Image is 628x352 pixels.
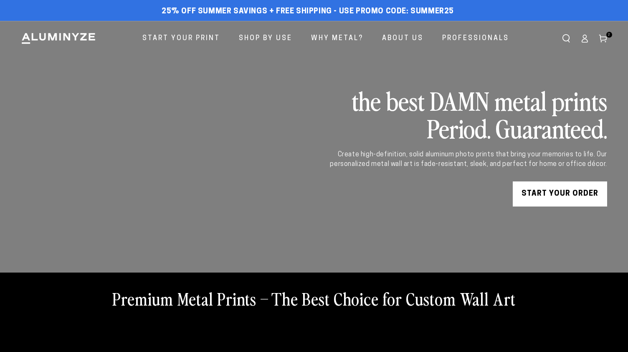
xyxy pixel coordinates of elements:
[305,28,370,50] a: Why Metal?
[442,33,509,45] span: Professionals
[162,7,454,16] span: 25% off Summer Savings + Free Shipping - Use Promo Code: SUMMER25
[112,288,516,309] h2: Premium Metal Prints – The Best Choice for Custom Wall Art
[608,32,610,38] span: 2
[304,87,607,142] h2: the best DAMN metal prints Period. Guaranteed.
[513,181,607,207] a: START YOUR Order
[376,28,430,50] a: About Us
[233,28,299,50] a: Shop By Use
[304,150,607,169] div: Create high-definition, solid aluminum photo prints that bring your memories to life. Our persona...
[21,32,96,45] img: Aluminyze
[436,28,515,50] a: Professionals
[311,33,363,45] span: Why Metal?
[239,33,292,45] span: Shop By Use
[136,28,226,50] a: Start Your Print
[382,33,423,45] span: About Us
[557,29,575,48] summary: Search our site
[142,33,220,45] span: Start Your Print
